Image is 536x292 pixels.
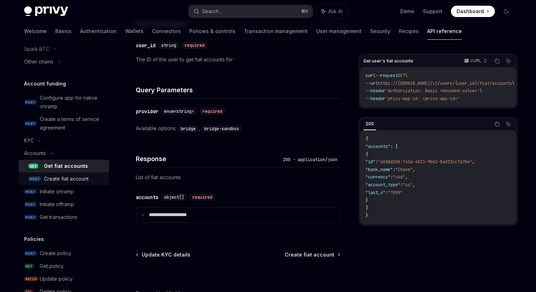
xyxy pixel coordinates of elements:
[40,94,105,111] div: Configure app for native onramp
[504,120,513,129] button: Ask AI
[40,275,73,283] div: Update policy
[405,174,408,180] span: ,
[285,251,340,258] a: Create fiat account
[24,136,34,145] div: KYC
[40,213,77,221] div: Get transactions
[44,175,89,183] div: Create fiat account
[136,154,280,164] h4: Response
[363,58,413,64] span: Get user's fiat accounts
[18,172,109,185] a: POSTCreate fiat account
[189,23,235,40] a: Policies & controls
[375,73,398,78] span: --request
[403,182,413,188] span: "us"
[200,108,225,115] div: required
[244,23,308,40] a: Transaction management
[285,251,334,258] span: Create fiat account
[24,235,44,243] h5: Policies
[472,159,475,165] span: ,
[460,55,490,67] button: cURL
[55,23,72,40] a: Basics
[365,167,393,172] span: "bank_name"
[405,73,408,78] span: \
[18,92,109,113] a: POSTConfigure app for native onramp
[190,194,215,201] div: required
[24,149,46,158] div: Accounts
[365,174,390,180] span: "currency"
[280,156,340,163] div: 200 - application/json
[395,167,413,172] span: "Chase"
[365,81,378,86] span: --url
[182,42,207,49] div: required
[24,57,54,66] div: Other chains
[161,43,176,48] span: string
[136,55,340,64] p: The ID of the user to get fiat accounts for
[316,5,347,18] button: Ask AI
[365,213,368,218] span: }
[390,144,398,149] span: : [
[316,23,362,40] a: User management
[136,173,340,182] p: List of fiat accounts
[393,167,395,172] span: :
[18,272,109,285] a: PATCHUpdate policy
[142,251,190,258] span: Update KYC details
[457,8,484,15] span: Dashboard
[40,115,105,132] div: Create a terms of service agreement
[24,276,38,282] span: PATCH
[24,264,34,269] span: GET
[136,108,158,115] div: provider
[24,189,37,194] span: POST
[40,262,63,270] div: Get policy
[136,42,156,49] div: user_id
[28,176,41,182] span: POST
[24,6,68,16] img: dark logo
[375,159,378,165] span: :
[24,121,37,126] span: POST
[189,5,313,18] button: Search...⌘K
[492,56,502,66] button: Copy the contents from the code block
[501,6,512,17] button: Toggle dark mode
[451,6,495,17] a: Dashboard
[24,215,37,220] span: POST
[136,251,190,258] a: Update KYC details
[378,81,512,86] span: https://[DOMAIN_NAME]/v1/users/{user_id}/fiat/accounts
[18,247,109,260] a: POSTCreate policy
[18,198,109,211] a: POSTInitiate offramp
[365,136,368,142] span: {
[201,125,242,132] code: bridge-sandbox
[398,73,405,78] span: GET
[365,159,375,165] span: "id"
[24,202,37,207] span: POST
[18,211,109,224] a: POSTGet transactions
[512,81,514,86] span: \
[365,73,375,78] span: curl
[378,159,472,165] span: "a068d2dd-743a-4011-9b62-8ad33cc7a7be"
[125,23,144,40] a: Wallets
[413,167,415,172] span: ,
[390,174,393,180] span: :
[427,23,462,40] a: API reference
[480,88,482,94] span: \
[152,23,181,40] a: Connectors
[136,124,340,133] div: Available options:
[385,190,388,195] span: :
[24,100,37,105] span: POST
[423,8,442,15] a: Support
[400,8,414,15] a: Demo
[504,56,513,66] button: Ask AI
[492,120,502,129] button: Copy the contents from the code block
[18,113,109,134] a: POSTCreate a terms of service agreement
[80,23,117,40] a: Authentication
[388,190,403,195] span: "7899"
[370,23,390,40] a: Security
[18,160,109,172] a: GETGet fiat accounts
[28,164,38,169] span: GET
[202,7,222,16] div: Search...
[365,151,368,157] span: {
[178,124,201,133] div: ,
[413,182,415,188] span: ,
[385,96,460,101] span: 'privy-app-id: <privy-app-id>'
[18,260,109,272] a: GETGet policy
[136,85,340,95] h4: Query Parameters
[164,109,194,114] span: enum<string>
[365,96,385,101] span: --header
